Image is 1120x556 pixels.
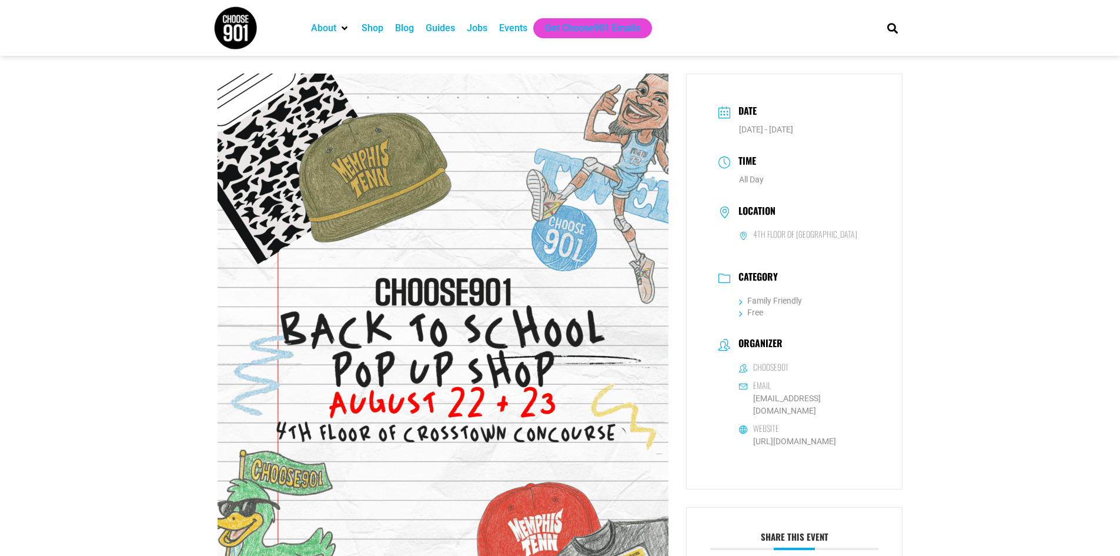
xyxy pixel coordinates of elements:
h6: Website [753,423,779,434]
nav: Main nav [305,18,867,38]
a: [URL][DOMAIN_NAME] [753,437,836,446]
h6: 4th floor of [GEOGRAPHIC_DATA] [753,229,857,239]
h3: Category [733,271,778,285]
a: About [311,21,336,35]
h6: Email [753,380,771,391]
a: [EMAIL_ADDRESS][DOMAIN_NAME] [739,392,871,417]
abbr: All Day [739,175,764,184]
div: About [305,18,356,38]
span: [DATE] - [DATE] [739,125,793,134]
h3: Date [733,104,757,121]
a: Family Friendly [739,296,802,305]
h3: Time [733,154,756,171]
a: Jobs [467,21,487,35]
a: Blog [395,21,414,35]
h3: Organizer [733,338,783,352]
h3: Share this event [710,531,879,550]
h6: Choose901 [753,362,788,372]
a: Events [499,21,527,35]
div: Search [882,18,902,38]
a: Get Choose901 Emails [545,21,640,35]
h3: Location [733,205,775,219]
a: Free [739,308,763,317]
a: Shop [362,21,383,35]
a: Guides [426,21,455,35]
